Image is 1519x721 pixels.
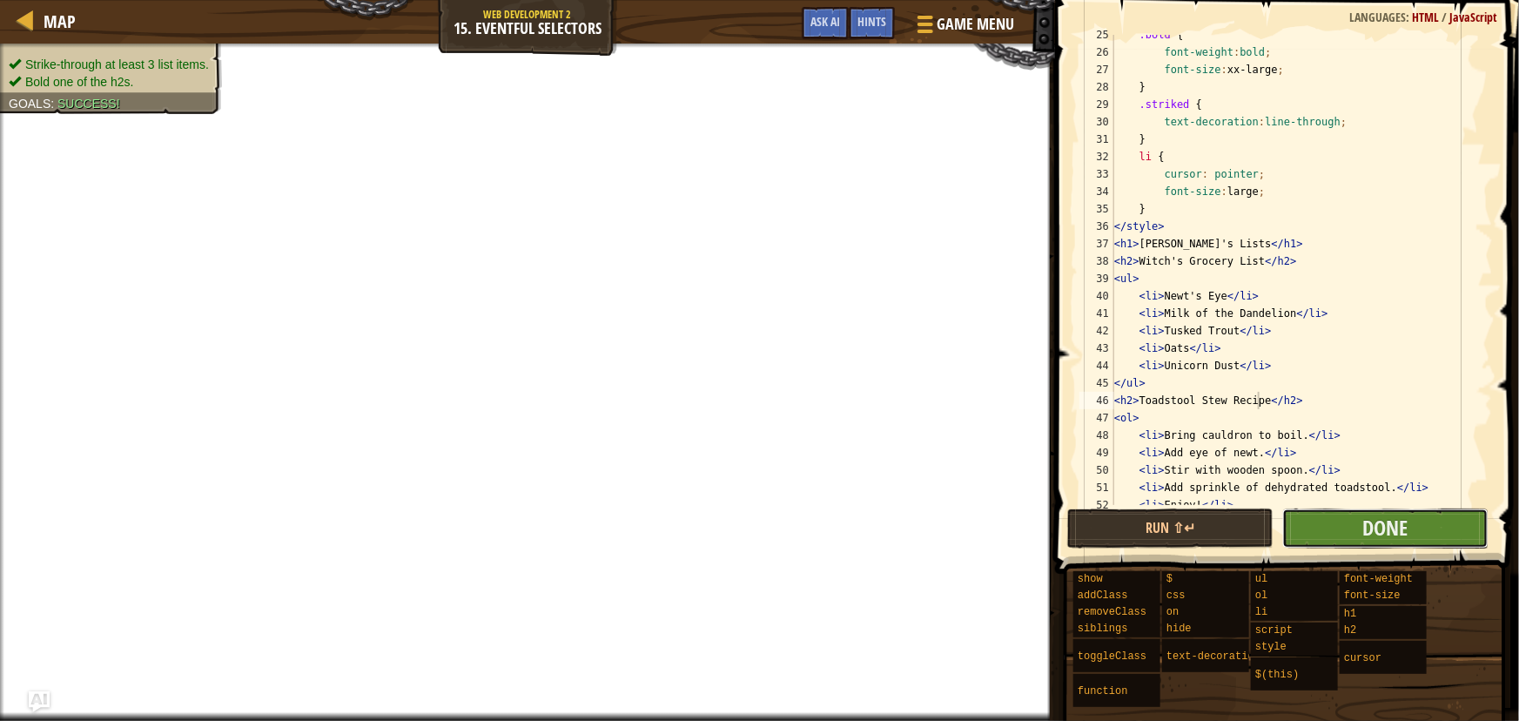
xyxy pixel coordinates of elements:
div: 36 [1079,218,1114,235]
span: Success! [57,97,120,111]
span: css [1166,590,1186,602]
div: 31 [1079,131,1114,148]
span: hide [1166,623,1192,635]
div: 41 [1079,305,1114,322]
span: on [1166,606,1179,618]
span: Done [1362,514,1408,542]
div: 30 [1079,113,1114,131]
span: Strike-through at least 3 list items. [25,57,209,71]
div: 32 [1079,148,1114,165]
span: JavaScript [1449,9,1497,25]
span: font-size [1344,590,1401,602]
span: Goals [9,97,50,111]
span: $ [1166,573,1173,585]
div: 43 [1079,340,1114,357]
div: 46 [1079,392,1114,409]
span: Languages [1349,9,1406,25]
span: show [1078,573,1103,585]
div: 25 [1079,26,1114,44]
span: removeClass [1078,606,1146,618]
span: font-weight [1344,573,1413,585]
li: Strike-through at least 3 list items. [9,56,209,73]
div: 29 [1079,96,1114,113]
div: 50 [1079,462,1114,479]
span: ol [1255,590,1267,602]
div: 52 [1079,496,1114,514]
button: Game Menu [904,7,1025,48]
div: 49 [1079,444,1114,462]
div: 26 [1079,44,1114,61]
div: 37 [1079,235,1114,253]
span: Map [44,10,76,33]
div: 40 [1079,287,1114,305]
span: Bold one of the h2s. [25,75,134,89]
span: Game Menu [937,13,1014,36]
div: 51 [1079,479,1114,496]
div: 42 [1079,322,1114,340]
span: toggleClass [1078,650,1146,663]
span: Hints [857,13,886,30]
span: text-decoration [1166,650,1260,663]
div: 47 [1079,409,1114,427]
li: Bold one of the h2s. [9,73,209,91]
span: function [1078,685,1128,697]
span: cursor [1344,652,1381,664]
div: 38 [1079,253,1114,270]
span: addClass [1078,590,1128,602]
div: 35 [1079,200,1114,218]
a: Map [35,10,76,33]
span: : [1406,9,1412,25]
span: style [1255,641,1287,653]
span: : [50,97,57,111]
span: HTML [1412,9,1442,25]
div: 34 [1079,183,1114,200]
div: 39 [1079,270,1114,287]
span: ul [1255,573,1267,585]
span: script [1255,624,1293,637]
span: $(this) [1255,669,1299,681]
div: 28 [1079,78,1114,96]
button: Done [1282,509,1489,549]
div: 45 [1079,374,1114,392]
button: Ask AI [802,7,849,39]
div: 48 [1079,427,1114,444]
span: h1 [1344,608,1356,620]
span: h2 [1344,624,1356,637]
button: Run ⇧↵ [1067,509,1274,549]
div: 27 [1079,61,1114,78]
span: siblings [1078,623,1128,635]
span: / [1442,9,1449,25]
div: 33 [1079,165,1114,183]
span: li [1255,606,1267,618]
span: Ask AI [810,13,840,30]
button: Ask AI [29,691,50,712]
div: 44 [1079,357,1114,374]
